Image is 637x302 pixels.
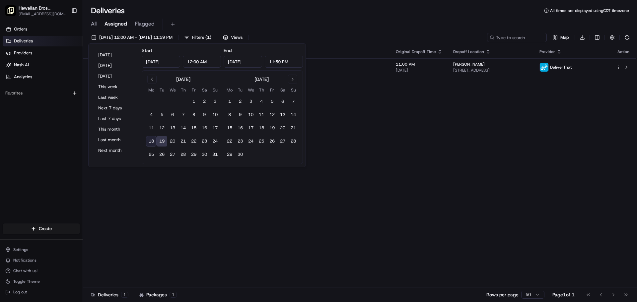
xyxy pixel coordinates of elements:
img: 1736555255976-a54dd68f-1ca7-489b-9aae-adbdc363a1c4 [7,63,19,75]
th: Saturday [199,87,210,93]
span: All times are displayed using CDT timezone [550,8,629,13]
button: 6 [277,96,288,107]
button: [DATE] [95,61,135,70]
button: 30 [235,149,246,160]
input: Date [224,56,262,68]
label: End [224,47,232,53]
span: [STREET_ADDRESS] [453,68,529,73]
div: Favorites [3,88,80,98]
a: Deliveries [3,36,83,46]
button: 16 [235,123,246,133]
div: [DATE] [254,76,269,83]
button: 18 [146,136,157,147]
button: [DATE] [95,50,135,60]
span: 11:00 AM [396,62,443,67]
button: 15 [224,123,235,133]
span: ( 1 ) [205,34,211,40]
div: 💻 [56,97,61,102]
h1: Deliveries [91,5,125,16]
a: Nash AI [3,60,83,70]
button: 22 [188,136,199,147]
button: 1 [224,96,235,107]
div: Page 1 of 1 [552,291,575,298]
button: 24 [210,136,220,147]
button: Settings [3,245,80,254]
button: Start new chat [113,65,121,73]
input: Date [142,56,180,68]
a: 💻API Documentation [53,93,109,105]
img: Nash [7,7,20,20]
label: Start [142,47,152,53]
button: 3 [210,96,220,107]
span: Views [231,34,243,40]
th: Wednesday [246,87,256,93]
span: [DATE] 12:00 AM - [DATE] 11:59 PM [99,34,173,40]
button: 13 [167,123,178,133]
button: 8 [188,109,199,120]
button: 9 [235,109,246,120]
button: 11 [146,123,157,133]
th: Thursday [178,87,188,93]
div: Packages [139,291,177,298]
input: Clear [17,43,109,50]
span: [DATE] [396,68,443,73]
button: Next 7 days [95,103,135,113]
button: 17 [210,123,220,133]
button: [EMAIL_ADDRESS][DOMAIN_NAME] [19,11,66,17]
p: Rows per page [486,291,519,298]
span: Map [560,34,569,40]
span: Nash AI [14,62,29,68]
th: Tuesday [235,87,246,93]
button: 13 [277,109,288,120]
button: 26 [267,136,277,147]
button: 23 [199,136,210,147]
span: Hawaiian Bros ([PERSON_NAME] Circle) [19,5,66,11]
div: 1 [170,292,177,298]
button: 4 [256,96,267,107]
button: 4 [146,109,157,120]
span: Analytics [14,74,32,80]
button: 10 [246,109,256,120]
th: Sunday [288,87,299,93]
th: Saturday [277,87,288,93]
button: Go to previous month [147,75,157,84]
div: 📗 [7,97,12,102]
button: This week [95,82,135,91]
button: 25 [146,149,157,160]
button: 20 [277,123,288,133]
span: [PERSON_NAME] [453,62,485,67]
input: Type to search [487,33,547,42]
button: 5 [267,96,277,107]
span: All [91,20,97,28]
button: Last month [95,135,135,145]
th: Monday [224,87,235,93]
span: Chat with us! [13,268,37,273]
button: 29 [224,149,235,160]
button: 29 [188,149,199,160]
th: Friday [267,87,277,93]
button: [DATE] 12:00 AM - [DATE] 11:59 PM [88,33,176,42]
button: 17 [246,123,256,133]
button: 28 [178,149,188,160]
span: API Documentation [63,96,106,103]
button: 31 [210,149,220,160]
button: 7 [178,109,188,120]
button: 30 [199,149,210,160]
button: Next month [95,146,135,155]
button: Last week [95,93,135,102]
button: 14 [178,123,188,133]
button: 19 [267,123,277,133]
button: 18 [256,123,267,133]
button: Hawaiian Bros (Gretna_NE_Steven Pointe Circle)Hawaiian Bros ([PERSON_NAME] Circle)[EMAIL_ADDRESS]... [3,3,69,19]
span: Providers [14,50,32,56]
span: Filters [192,34,211,40]
button: 1 [188,96,199,107]
th: Tuesday [157,87,167,93]
span: Create [39,226,52,232]
span: DeliverThat [550,65,572,70]
button: 22 [224,136,235,147]
button: 20 [167,136,178,147]
button: 25 [256,136,267,147]
p: Welcome 👋 [7,27,121,37]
